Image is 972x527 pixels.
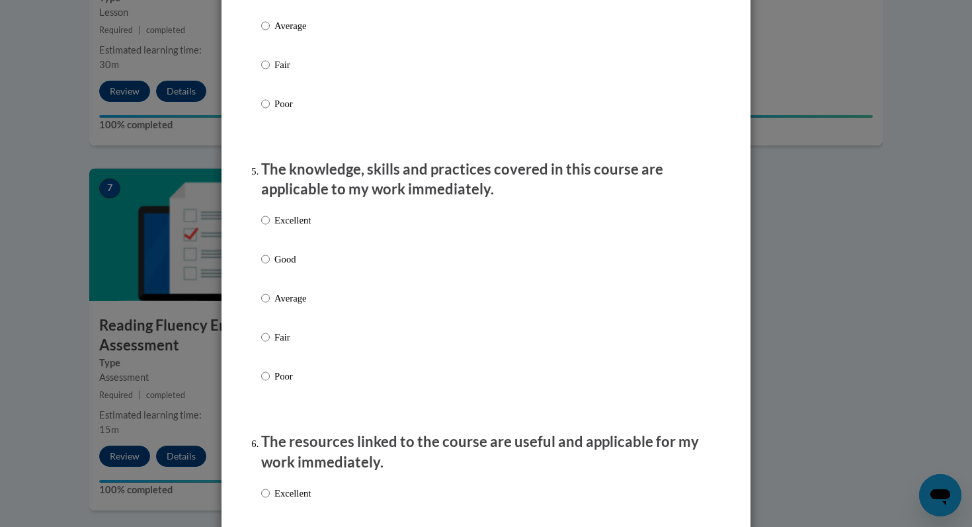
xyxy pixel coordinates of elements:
p: Excellent [274,486,311,501]
p: The resources linked to the course are useful and applicable for my work immediately. [261,432,711,473]
p: Fair [274,330,311,345]
input: Excellent [261,486,270,501]
p: The knowledge, skills and practices covered in this course are applicable to my work immediately. [261,159,711,200]
input: Average [261,291,270,305]
input: Poor [261,97,270,111]
input: Poor [261,369,270,384]
p: Poor [274,369,311,384]
p: Fair [274,58,311,72]
input: Average [261,19,270,33]
input: Fair [261,58,270,72]
p: Average [274,291,311,305]
input: Excellent [261,213,270,227]
input: Fair [261,330,270,345]
input: Good [261,252,270,266]
p: Excellent [274,213,311,227]
p: Poor [274,97,311,111]
p: Average [274,19,311,33]
p: Good [274,252,311,266]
